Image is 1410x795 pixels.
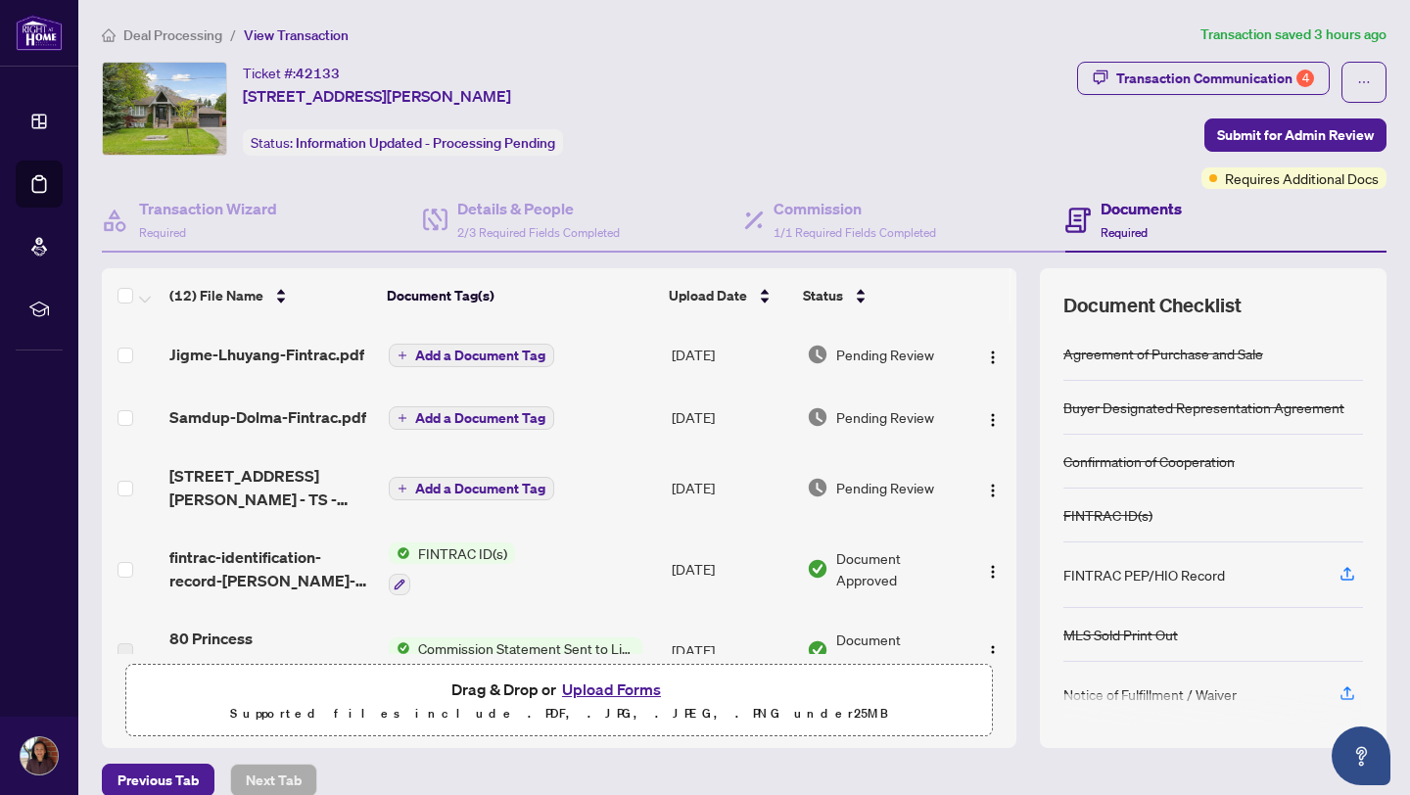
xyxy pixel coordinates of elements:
span: Required [1101,225,1148,240]
span: Commission Statement Sent to Listing Brokerage [410,637,642,659]
img: Document Status [807,344,828,365]
span: Add a Document Tag [415,349,545,362]
td: [DATE] [664,527,799,611]
img: Logo [985,483,1001,498]
button: Status IconFINTRAC ID(s) [389,542,515,595]
img: Document Status [807,558,828,580]
span: plus [398,484,407,493]
span: Requires Additional Docs [1225,167,1379,189]
button: Transaction Communication4 [1077,62,1330,95]
div: Confirmation of Cooperation [1063,450,1235,472]
span: Information Updated - Processing Pending [296,134,555,152]
span: plus [398,351,407,360]
div: FINTRAC ID(s) [1063,504,1152,526]
span: ellipsis [1357,75,1371,89]
span: Document Checklist [1063,292,1242,319]
div: Status: [243,129,563,156]
p: Supported files include .PDF, .JPG, .JPEG, .PNG under 25 MB [138,702,980,725]
th: (12) File Name [162,268,379,323]
span: 1/1 Required Fields Completed [774,225,936,240]
span: FINTRAC ID(s) [410,542,515,564]
td: [DATE] [664,323,799,386]
button: Add a Document Tag [389,476,554,501]
img: Logo [985,564,1001,580]
span: Drag & Drop orUpload FormsSupported files include .PDF, .JPG, .JPEG, .PNG under25MB [126,665,992,737]
div: MLS Sold Print Out [1063,624,1178,645]
td: [DATE] [664,448,799,527]
td: [DATE] [664,386,799,448]
span: Samdup-Dolma-Fintrac.pdf [169,405,366,429]
div: 4 [1296,70,1314,87]
div: Ticket #: [243,62,340,84]
h4: Details & People [457,197,620,220]
span: Submit for Admin Review [1217,119,1374,151]
span: Document Approved [836,547,961,590]
button: Logo [977,401,1009,433]
span: fintrac-identification-record-[PERSON_NAME]-delek-20250826-075823.pdf [169,545,373,592]
div: Notice of Fulfillment / Waiver [1063,683,1237,705]
img: Profile Icon [21,737,58,774]
button: Logo [977,339,1009,370]
button: Logo [977,634,1009,666]
span: home [102,28,116,42]
span: 42133 [296,65,340,82]
img: Document Status [807,477,828,498]
img: Logo [985,644,1001,660]
span: plus [398,413,407,423]
span: 2/3 Required Fields Completed [457,225,620,240]
span: (12) File Name [169,285,263,306]
span: Document Approved [836,629,961,672]
img: Logo [985,350,1001,365]
button: Status IconCommission Statement Sent to Listing Brokerage [389,637,642,659]
button: Add a Document Tag [389,343,554,368]
span: [STREET_ADDRESS][PERSON_NAME] - TS - Agent to Review.pdf [169,464,373,511]
div: Buyer Designated Representation Agreement [1063,397,1344,418]
img: IMG-W12026412_1.jpg [103,63,226,155]
img: Document Status [807,639,828,661]
img: Status Icon [389,637,410,659]
article: Transaction saved 3 hours ago [1200,23,1386,46]
button: Add a Document Tag [389,344,554,367]
div: Agreement of Purchase and Sale [1063,343,1263,364]
button: Submit for Admin Review [1204,118,1386,152]
img: logo [16,15,63,51]
button: Add a Document Tag [389,406,554,430]
div: FINTRAC PEP/HIO Record [1063,564,1225,585]
span: Drag & Drop or [451,677,667,702]
span: [STREET_ADDRESS][PERSON_NAME] [243,84,511,108]
td: [DATE] [664,611,799,689]
span: Deal Processing [123,26,222,44]
h4: Documents [1101,197,1182,220]
span: Jigme-Lhuyang-Fintrac.pdf [169,343,364,366]
th: Status [795,268,963,323]
th: Document Tag(s) [379,268,662,323]
button: Logo [977,472,1009,503]
span: Pending Review [836,477,934,498]
span: Required [139,225,186,240]
span: Pending Review [836,344,934,365]
span: Add a Document Tag [415,482,545,495]
li: / [230,23,236,46]
img: Status Icon [389,542,410,564]
button: Open asap [1332,726,1390,785]
h4: Transaction Wizard [139,197,277,220]
div: Transaction Communication [1116,63,1314,94]
span: Add a Document Tag [415,411,545,425]
button: Logo [977,553,1009,585]
button: Add a Document Tag [389,477,554,500]
span: Status [803,285,843,306]
img: Logo [985,412,1001,428]
img: Document Status [807,406,828,428]
span: Pending Review [836,406,934,428]
span: Upload Date [669,285,747,306]
button: Upload Forms [556,677,667,702]
span: 80 Princess [PERSON_NAME] CS.pdf [169,627,373,674]
button: Add a Document Tag [389,405,554,431]
th: Upload Date [661,268,795,323]
span: View Transaction [244,26,349,44]
h4: Commission [774,197,936,220]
